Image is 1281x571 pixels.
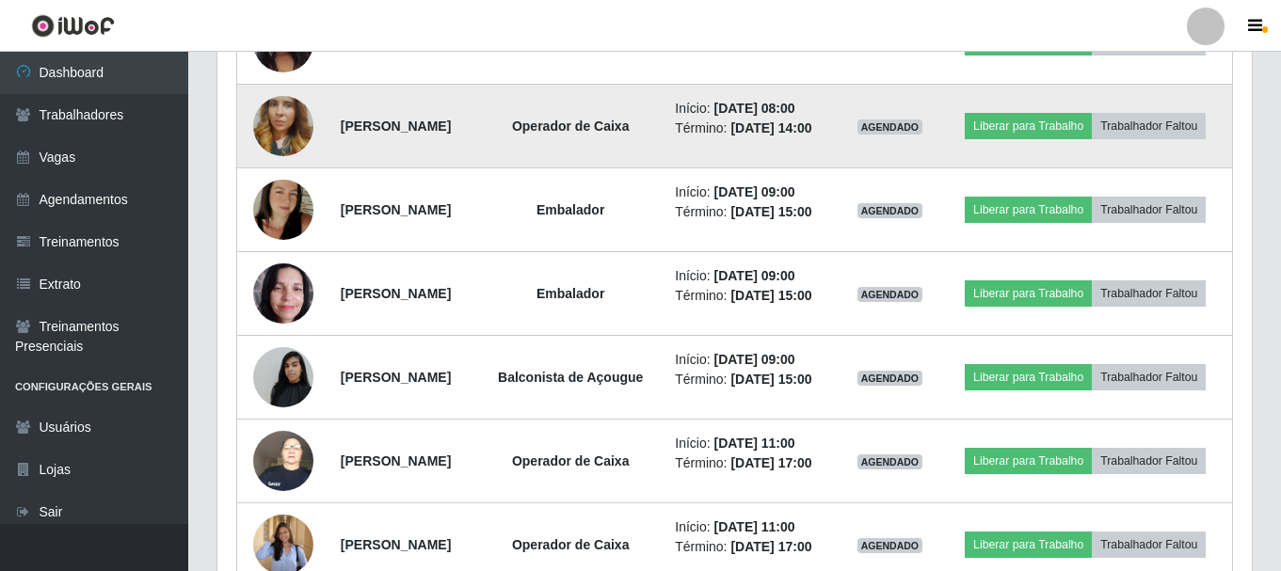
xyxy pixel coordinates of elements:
time: [DATE] 17:00 [730,455,811,470]
span: AGENDADO [857,119,923,135]
button: Liberar para Trabalho [965,280,1092,307]
li: Início: [675,99,829,119]
img: 1734698175562.jpeg [253,72,313,180]
time: [DATE] 08:00 [714,101,795,116]
strong: Operador de Caixa [512,453,630,468]
strong: Embalador [536,286,604,301]
time: [DATE] 11:00 [714,436,795,451]
img: 1726745680631.jpeg [253,253,313,333]
strong: [PERSON_NAME] [341,537,451,552]
strong: Balconista de Açougue [498,370,643,385]
time: [DATE] 15:00 [730,204,811,219]
button: Liberar para Trabalho [965,197,1092,223]
time: [DATE] 09:00 [714,352,795,367]
strong: Operador de Caixa [512,119,630,134]
strong: Embalador [536,202,604,217]
li: Início: [675,182,829,202]
button: Liberar para Trabalho [965,113,1092,139]
strong: [PERSON_NAME] [341,370,451,385]
span: AGENDADO [857,371,923,386]
time: [DATE] 11:00 [714,519,795,534]
img: 1710525300387.jpeg [253,337,313,417]
time: [DATE] 15:00 [730,288,811,303]
button: Trabalhador Faltou [1092,364,1206,390]
img: 1723623614898.jpeg [253,420,313,500]
time: [DATE] 17:00 [730,539,811,554]
li: Início: [675,517,829,537]
strong: [PERSON_NAME] [341,453,451,468]
button: Trabalhador Faltou [1092,280,1206,307]
time: [DATE] 09:00 [714,184,795,199]
li: Término: [675,202,829,222]
span: AGENDADO [857,203,923,218]
li: Início: [675,350,829,370]
span: AGENDADO [857,538,923,553]
button: Trabalhador Faltou [1092,448,1206,474]
span: AGENDADO [857,454,923,469]
img: CoreUI Logo [31,14,115,38]
li: Término: [675,453,829,473]
button: Trabalhador Faltou [1092,531,1206,558]
strong: [PERSON_NAME] [341,286,451,301]
button: Trabalhador Faltou [1092,113,1206,139]
li: Início: [675,266,829,286]
button: Liberar para Trabalho [965,364,1092,390]
li: Término: [675,286,829,306]
li: Término: [675,370,829,389]
strong: Operador de Caixa [512,537,630,552]
button: Liberar para Trabalho [965,531,1092,558]
strong: [PERSON_NAME] [341,202,451,217]
time: [DATE] 15:00 [730,372,811,387]
img: 1682443314153.jpeg [253,156,313,263]
time: [DATE] 09:00 [714,268,795,283]
button: Trabalhador Faltou [1092,197,1206,223]
strong: [PERSON_NAME] [341,119,451,134]
li: Término: [675,537,829,557]
span: AGENDADO [857,287,923,302]
time: [DATE] 14:00 [730,120,811,135]
li: Término: [675,119,829,138]
button: Liberar para Trabalho [965,448,1092,474]
li: Início: [675,434,829,453]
